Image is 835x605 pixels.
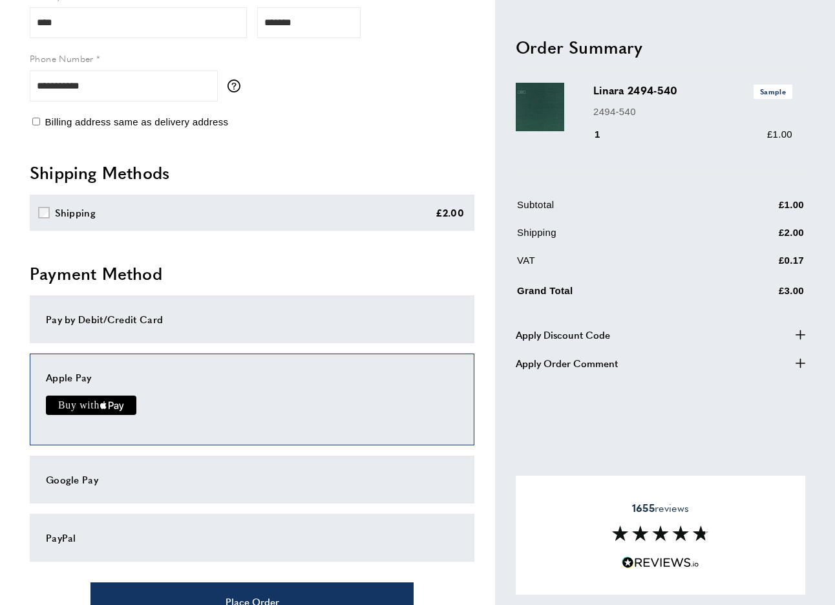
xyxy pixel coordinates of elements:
span: Billing address same as delivery address [45,116,228,127]
td: £2.00 [715,225,804,250]
span: Phone Number [30,52,94,65]
div: Google Pay [46,472,458,487]
img: Reviews section [612,525,709,541]
td: £3.00 [715,281,804,308]
button: More information [227,80,247,92]
span: Sample [754,85,792,98]
div: £2.00 [436,205,465,220]
div: Pay by Debit/Credit Card [46,312,458,327]
span: Apply Order Comment [516,355,618,370]
span: Apply Discount Code [516,326,610,342]
h2: Shipping Methods [30,161,474,184]
h2: Order Summary [516,35,805,58]
td: VAT [517,253,713,278]
div: PayPal [46,530,458,546]
span: £1.00 [767,129,792,140]
div: Apple Pay [46,370,458,385]
h2: Payment Method [30,262,474,285]
td: Subtotal [517,197,713,222]
p: 2494-540 [593,103,792,119]
img: Linara 2494-540 [516,83,564,131]
td: £0.17 [715,253,804,278]
input: Billing address same as delivery address [32,118,40,125]
td: £1.00 [715,197,804,222]
img: Reviews.io 5 stars [622,557,699,569]
td: Grand Total [517,281,713,308]
strong: 1655 [632,500,655,515]
div: Shipping [55,205,96,220]
span: reviews [632,502,689,515]
h3: Linara 2494-540 [593,83,792,98]
div: 1 [593,127,618,142]
td: Shipping [517,225,713,250]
